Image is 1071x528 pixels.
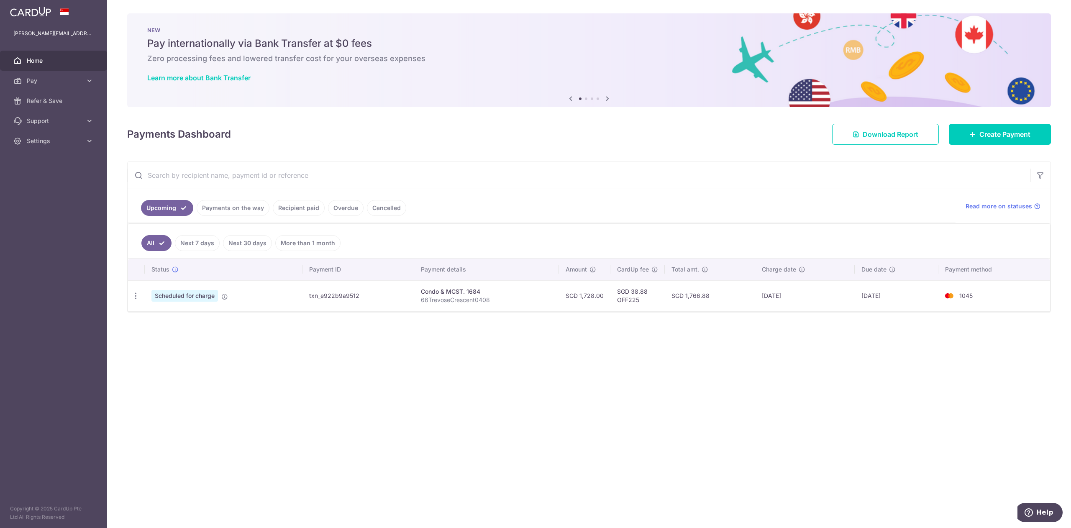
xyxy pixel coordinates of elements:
[147,74,251,82] a: Learn more about Bank Transfer
[610,280,665,311] td: SGD 38.88 OFF225
[617,265,649,274] span: CardUp fee
[127,127,231,142] h4: Payments Dashboard
[27,97,82,105] span: Refer & Save
[855,280,938,311] td: [DATE]
[151,265,169,274] span: Status
[949,124,1051,145] a: Create Payment
[13,29,94,38] p: [PERSON_NAME][EMAIL_ADDRESS][DOMAIN_NAME]
[979,129,1030,139] span: Create Payment
[273,200,325,216] a: Recipient paid
[27,117,82,125] span: Support
[27,77,82,85] span: Pay
[938,259,1050,280] th: Payment method
[367,200,406,216] a: Cancelled
[128,162,1030,189] input: Search by recipient name, payment id or reference
[863,129,918,139] span: Download Report
[151,290,218,302] span: Scheduled for charge
[10,7,51,17] img: CardUp
[197,200,269,216] a: Payments on the way
[27,56,82,65] span: Home
[966,202,1040,210] a: Read more on statuses
[861,265,887,274] span: Due date
[175,235,220,251] a: Next 7 days
[959,292,973,299] span: 1045
[147,37,1031,50] h5: Pay internationally via Bank Transfer at $0 fees
[27,137,82,145] span: Settings
[941,291,958,301] img: Bank Card
[966,202,1032,210] span: Read more on statuses
[665,280,755,311] td: SGD 1,766.88
[566,265,587,274] span: Amount
[832,124,939,145] a: Download Report
[762,265,796,274] span: Charge date
[302,280,414,311] td: txn_e922b9a9512
[141,235,172,251] a: All
[147,54,1031,64] h6: Zero processing fees and lowered transfer cost for your overseas expenses
[223,235,272,251] a: Next 30 days
[147,27,1031,33] p: NEW
[302,259,414,280] th: Payment ID
[1017,503,1063,524] iframe: Opens a widget where you can find more information
[421,287,552,296] div: Condo & MCST. 1684
[755,280,855,311] td: [DATE]
[414,259,559,280] th: Payment details
[559,280,610,311] td: SGD 1,728.00
[328,200,364,216] a: Overdue
[275,235,341,251] a: More than 1 month
[671,265,699,274] span: Total amt.
[141,200,193,216] a: Upcoming
[127,13,1051,107] img: Bank transfer banner
[421,296,552,304] p: 66TrevoseCrescent0408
